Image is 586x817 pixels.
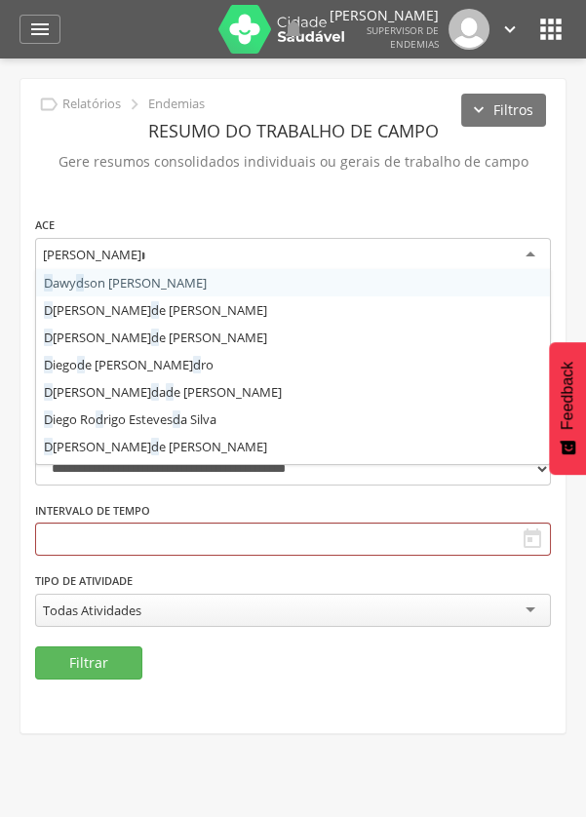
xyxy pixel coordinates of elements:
span: D [44,274,53,292]
i:  [38,94,59,115]
span: d [166,383,174,401]
p: Endemias [148,97,205,112]
div: [PERSON_NAME] a e [PERSON_NAME] [36,378,550,406]
span: D [44,356,53,373]
p: Relatórios [62,97,121,112]
div: [PERSON_NAME] e [PERSON_NAME] [36,324,550,351]
p: [PERSON_NAME] [330,9,439,22]
div: [PERSON_NAME] e [PERSON_NAME] [36,296,550,324]
span: d [151,383,159,401]
span: d [77,356,85,373]
span: Supervisor de Endemias [367,23,439,51]
div: To os ACEs [36,460,550,487]
label: ACE [35,217,55,233]
span: D [44,410,53,428]
span: d [173,410,180,428]
div: [PERSON_NAME] [43,246,141,263]
div: iego Ro rigo Esteves a Silva [36,406,550,433]
i:  [535,14,566,45]
label: Tipo de Atividade [35,573,133,589]
i:  [28,18,52,41]
span: D [44,383,53,401]
button: Filtrar [35,646,142,680]
span: D [44,329,53,346]
span: d [151,329,159,346]
div: [PERSON_NAME] e [PERSON_NAME] [36,433,550,460]
span: D [44,438,53,455]
span: d [151,301,159,319]
label: Intervalo de Tempo [35,503,150,519]
i:  [521,527,544,551]
i:  [282,18,305,41]
a:  [20,15,60,44]
span: d [76,274,84,292]
i:  [499,19,521,40]
div: awy son [PERSON_NAME] [36,269,550,296]
span: d [151,438,159,455]
button: Feedback - Mostrar pesquisa [549,342,586,475]
div: Todas Atividades [43,602,141,619]
i:  [124,94,145,115]
span: d [193,356,201,373]
span: d [96,410,103,428]
button: Filtros [461,94,546,127]
a:  [282,9,305,50]
p: Gere resumos consolidados individuais ou gerais de trabalho de campo [35,148,551,175]
span: Feedback [559,362,576,430]
a:  [499,9,521,50]
div: iego e [PERSON_NAME] ro [36,351,550,378]
header: Resumo do Trabalho de Campo [35,113,551,148]
span: D [44,301,53,319]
